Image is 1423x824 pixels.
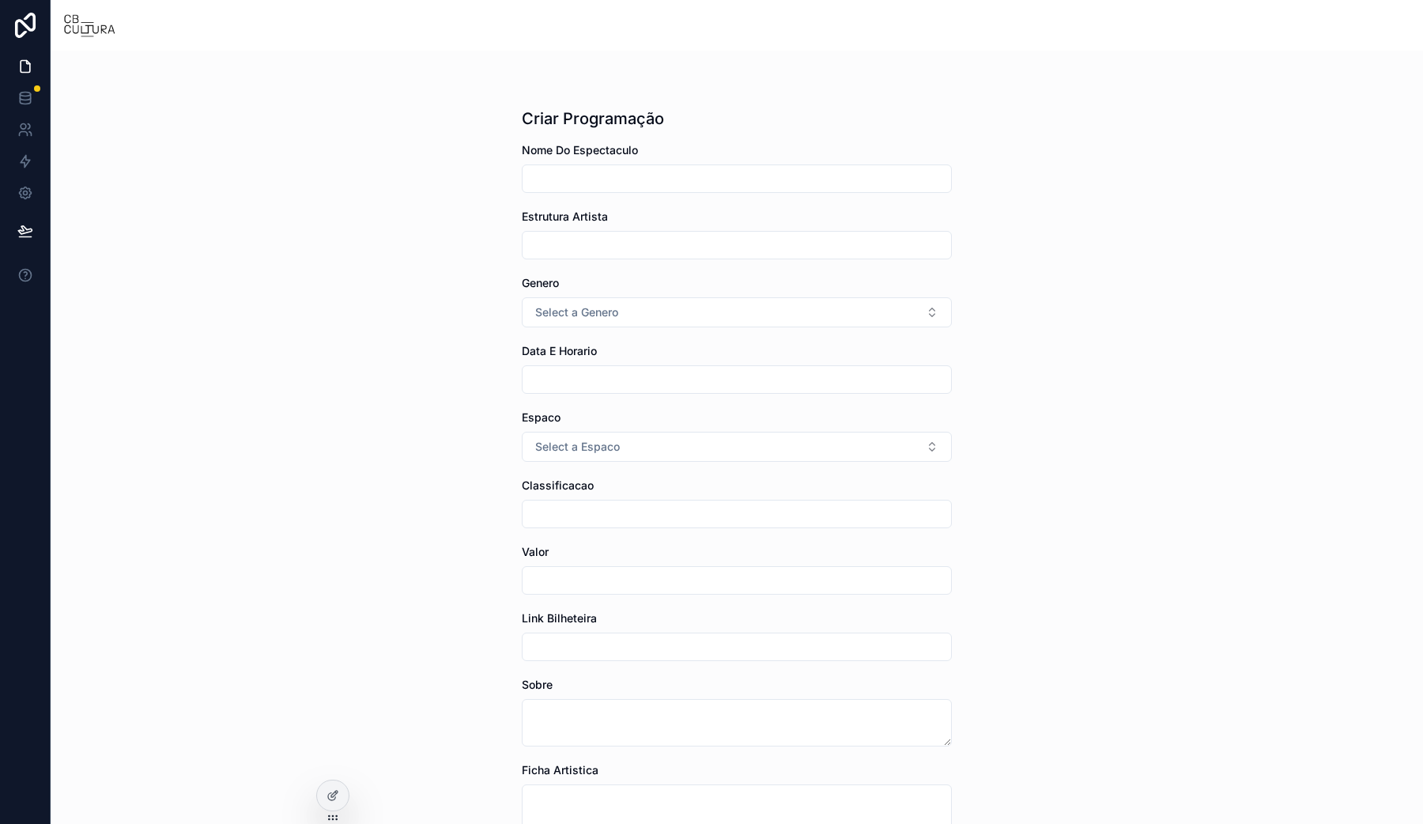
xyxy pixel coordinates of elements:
[535,439,620,455] span: Select a Espaco
[522,276,559,289] span: Genero
[522,410,561,424] span: Espaco
[522,763,598,777] span: Ficha Artistica
[129,22,1410,28] div: scrollable content
[522,210,608,223] span: Estrutura Artista
[522,545,549,558] span: Valor
[522,344,597,357] span: Data E Horario
[522,478,594,492] span: Classificacao
[522,143,638,157] span: Nome Do Espectaculo
[522,678,553,691] span: Sobre
[522,108,664,130] h1: Criar Programação
[535,304,618,320] span: Select a Genero
[522,611,597,625] span: Link Bilheteira
[522,297,952,327] button: Select Button
[522,432,952,462] button: Select Button
[63,13,116,38] img: App logo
